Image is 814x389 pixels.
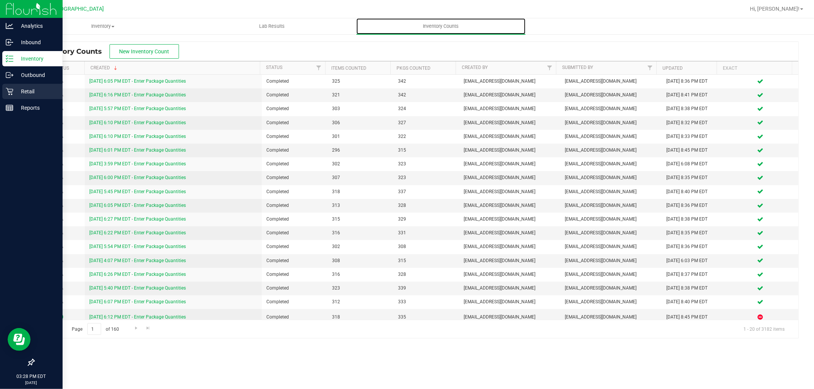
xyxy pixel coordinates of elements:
span: 315 [398,257,455,264]
span: 321 [332,91,388,99]
a: Filter [313,61,325,74]
span: 331 [398,229,455,237]
span: Completed [266,216,323,223]
span: [EMAIL_ADDRESS][DOMAIN_NAME] [565,243,657,250]
a: Filter [543,61,556,74]
span: [EMAIL_ADDRESS][DOMAIN_NAME] [464,188,556,195]
span: Completed [266,298,323,306]
span: 337 [398,188,455,195]
span: Completed [266,314,323,321]
div: [DATE] 8:36 PM EDT [666,78,718,85]
div: [DATE] 8:38 PM EDT [666,285,718,292]
div: [DATE] 8:45 PM EDT [666,314,718,321]
span: Completed [266,188,323,195]
a: Inventory [18,18,187,34]
a: [DATE] 6:16 PM EDT - Enter Package Quantities [89,92,186,98]
a: [DATE] 6:05 PM EDT - Enter Package Quantities [89,78,186,84]
span: [EMAIL_ADDRESS][DOMAIN_NAME] [464,314,556,321]
span: 315 [398,147,455,154]
span: [EMAIL_ADDRESS][DOMAIN_NAME] [565,271,657,278]
th: Exact [717,61,792,75]
span: 339 [398,285,455,292]
span: Inventory Counts [413,23,469,30]
span: [EMAIL_ADDRESS][DOMAIN_NAME] [464,174,556,181]
p: Retail [13,87,59,96]
span: [EMAIL_ADDRESS][DOMAIN_NAME] [565,147,657,154]
span: 323 [398,160,455,168]
span: [EMAIL_ADDRESS][DOMAIN_NAME] [565,78,657,85]
inline-svg: Inventory [6,55,13,62]
a: Inventory Counts [356,18,525,34]
span: New Inventory Count [119,48,169,54]
div: [DATE] 8:32 PM EDT [666,119,718,126]
span: 318 [332,188,388,195]
a: Pkgs Counted [397,66,430,71]
inline-svg: Reports [6,104,13,112]
span: Completed [266,243,323,250]
span: Completed [266,202,323,209]
span: 324 [398,105,455,112]
span: [EMAIL_ADDRESS][DOMAIN_NAME] [464,216,556,223]
a: [DATE] 6:26 PM EDT - Enter Package Quantities [89,272,186,277]
span: [EMAIL_ADDRESS][DOMAIN_NAME] [565,105,657,112]
span: [EMAIL_ADDRESS][DOMAIN_NAME] [565,188,657,195]
span: Completed [266,160,323,168]
span: 335 [398,314,455,321]
a: Updated [662,66,683,71]
span: 328 [398,271,455,278]
span: [EMAIL_ADDRESS][DOMAIN_NAME] [464,285,556,292]
a: [DATE] 6:12 PM EDT - Enter Package Quantities [89,314,186,320]
div: [DATE] 8:35 PM EDT [666,174,718,181]
span: Completed [266,105,323,112]
a: Items Counted [331,66,366,71]
span: [EMAIL_ADDRESS][DOMAIN_NAME] [464,202,556,209]
a: [DATE] 5:54 PM EDT - Enter Package Quantities [89,244,186,249]
a: Filter [644,61,656,74]
div: [DATE] 6:03 PM EDT [666,257,718,264]
span: 322 [398,133,455,140]
span: [EMAIL_ADDRESS][DOMAIN_NAME] [464,229,556,237]
span: Completed [266,133,323,140]
inline-svg: Inbound [6,38,13,46]
div: [DATE] 8:40 PM EDT [666,188,718,195]
inline-svg: Analytics [6,22,13,30]
div: [DATE] 8:36 PM EDT [666,243,718,250]
span: [EMAIL_ADDRESS][DOMAIN_NAME] [565,229,657,237]
a: Created [90,65,119,70]
span: 306 [332,119,388,126]
a: [DATE] 6:05 PM EDT - Enter Package Quantities [89,203,186,208]
div: [DATE] 8:33 PM EDT [666,133,718,140]
span: Page of 160 [65,323,126,335]
span: 313 [332,202,388,209]
a: Go to the last page [143,323,154,333]
span: 303 [332,105,388,112]
span: 325 [332,78,388,85]
p: [DATE] [3,380,59,386]
p: Outbound [13,70,59,80]
span: 318 [332,314,388,321]
span: Completed [266,271,323,278]
p: Inbound [13,38,59,47]
div: [DATE] 8:35 PM EDT [666,229,718,237]
a: [DATE] 6:10 PM EDT - Enter Package Quantities [89,134,186,139]
span: 333 [398,298,455,306]
span: [EMAIL_ADDRESS][DOMAIN_NAME] [565,133,657,140]
a: [DATE] 5:40 PM EDT - Enter Package Quantities [89,285,186,291]
span: 308 [332,257,388,264]
a: Go to the next page [131,323,142,333]
span: [EMAIL_ADDRESS][DOMAIN_NAME] [565,285,657,292]
a: Status [266,65,282,70]
span: [EMAIL_ADDRESS][DOMAIN_NAME] [464,257,556,264]
div: [DATE] 8:40 PM EDT [666,298,718,306]
span: 316 [332,229,388,237]
span: [EMAIL_ADDRESS][DOMAIN_NAME] [464,147,556,154]
input: 1 [87,323,101,335]
span: [EMAIL_ADDRESS][DOMAIN_NAME] [565,298,657,306]
a: [DATE] 6:07 PM EDT - Enter Package Quantities [89,299,186,304]
p: Analytics [13,21,59,30]
a: [DATE] 5:45 PM EDT - Enter Package Quantities [89,189,186,194]
a: [DATE] 6:01 PM EDT - Enter Package Quantities [89,147,186,153]
span: Completed [266,91,323,99]
span: 315 [332,216,388,223]
a: [DATE] 6:22 PM EDT - Enter Package Quantities [89,230,186,235]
